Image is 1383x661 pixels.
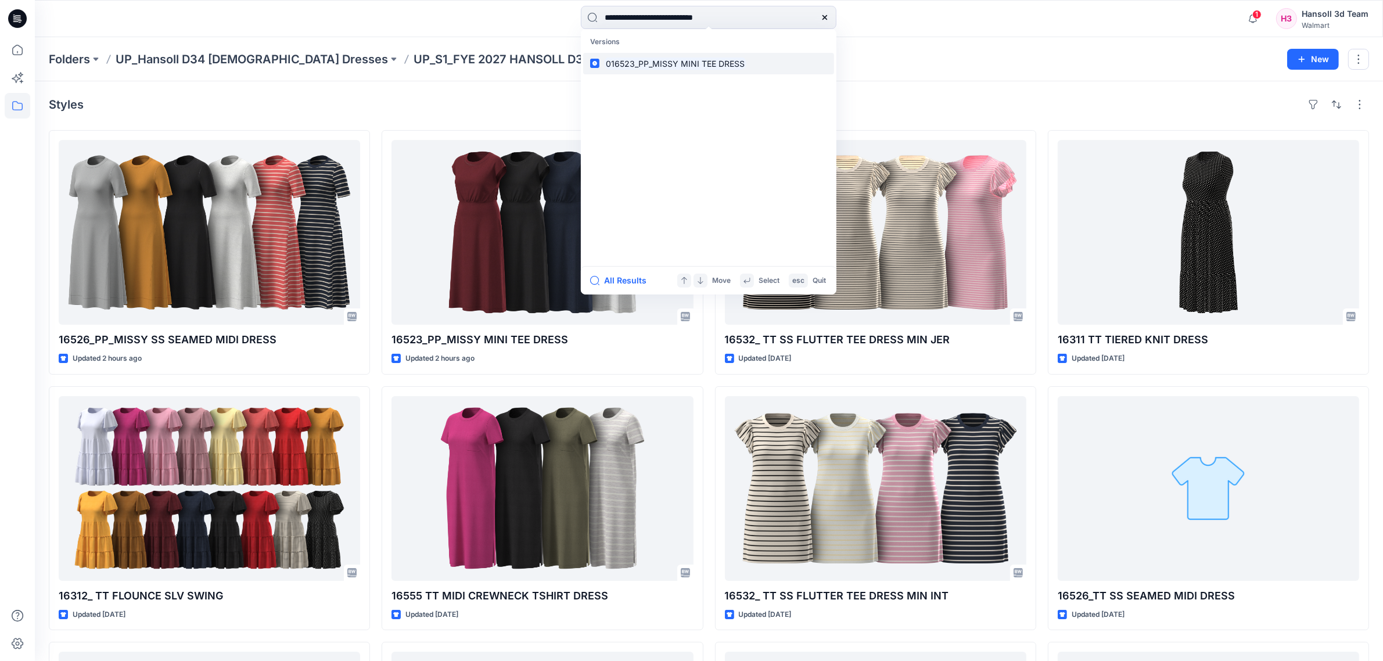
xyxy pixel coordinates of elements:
[59,332,360,348] p: 16526_PP_MISSY SS SEAMED MIDI DRESS
[712,275,731,287] p: Move
[391,332,693,348] p: 16523_PP_MISSY MINI TEE DRESS
[1287,49,1339,70] button: New
[405,609,458,621] p: Updated [DATE]
[725,588,1026,604] p: 16532_ TT SS FLUTTER TEE DRESS MIN INT
[739,609,792,621] p: Updated [DATE]
[1252,10,1262,19] span: 1
[49,51,90,67] a: Folders
[792,275,804,287] p: esc
[1302,21,1368,30] div: Walmart
[1058,396,1359,581] a: 16526_TT SS SEAMED MIDI DRESS
[725,332,1026,348] p: 16532_ TT SS FLUTTER TEE DRESS MIN JER
[1058,140,1359,325] a: 16311 TT TIERED KNIT DRESS
[414,51,780,67] p: UP_S1_FYE 2027 HANSOLL D34 [DEMOGRAPHIC_DATA] DRESSES
[116,51,388,67] a: UP_Hansoll D34 [DEMOGRAPHIC_DATA] Dresses
[391,396,693,581] a: 16555 TT MIDI CREWNECK TSHIRT DRESS
[1302,7,1368,21] div: Hansoll 3d Team
[59,588,360,604] p: 16312_ TT FLOUNCE SLV SWING
[725,396,1026,581] a: 16532_ TT SS FLUTTER TEE DRESS MIN INT
[73,353,142,365] p: Updated 2 hours ago
[725,140,1026,325] a: 16532_ TT SS FLUTTER TEE DRESS MIN JER
[1058,332,1359,348] p: 16311 TT TIERED KNIT DRESS
[59,396,360,581] a: 16312_ TT FLOUNCE SLV SWING
[1072,353,1125,365] p: Updated [DATE]
[1072,609,1125,621] p: Updated [DATE]
[583,31,834,53] p: Versions
[813,275,826,287] p: Quit
[590,274,654,288] button: All Results
[759,275,779,287] p: Select
[583,53,834,74] a: 016523_PP_MISSY MINI TEE DRESS
[49,98,84,112] h4: Styles
[405,353,475,365] p: Updated 2 hours ago
[604,57,746,70] mark: 016523_PP_MISSY MINI TEE DRESS
[739,353,792,365] p: Updated [DATE]
[1276,8,1297,29] div: H3
[391,140,693,325] a: 16523_PP_MISSY MINI TEE DRESS
[73,609,125,621] p: Updated [DATE]
[391,588,693,604] p: 16555 TT MIDI CREWNECK TSHIRT DRESS
[1058,588,1359,604] p: 16526_TT SS SEAMED MIDI DRESS
[59,140,360,325] a: 16526_PP_MISSY SS SEAMED MIDI DRESS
